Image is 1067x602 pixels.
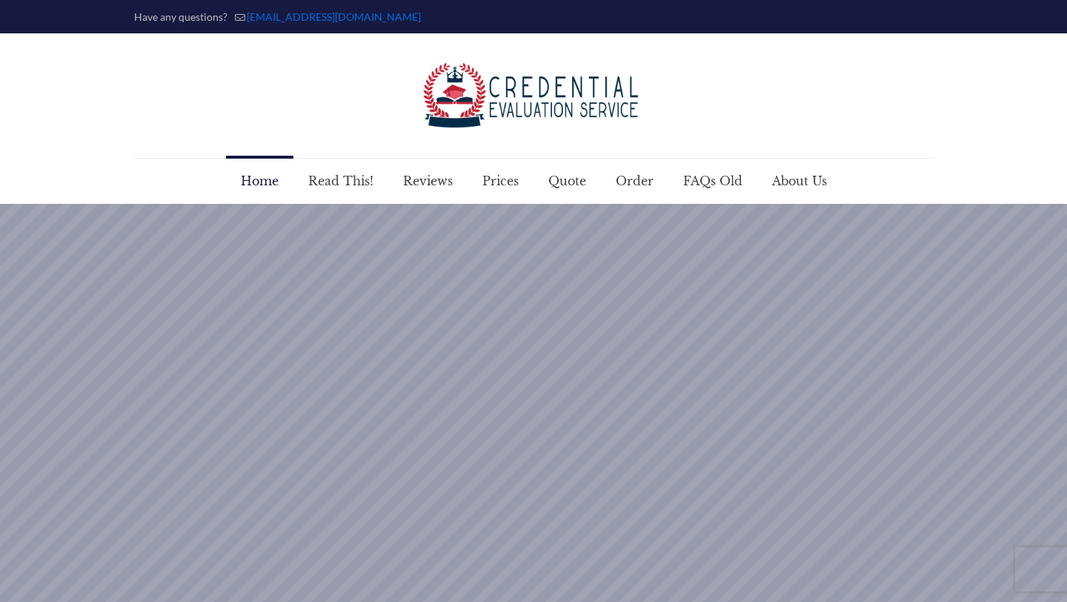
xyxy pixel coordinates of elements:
[422,33,645,158] a: Credential Evaluation Service
[601,159,668,203] a: Order
[422,63,645,128] img: logo-color
[293,159,388,203] a: Read This!
[226,159,293,203] a: Home
[468,159,533,203] a: Prices
[668,159,757,203] a: FAQs Old
[533,159,601,203] a: Quote
[226,159,842,203] nav: Main menu
[247,10,421,23] a: mail
[757,159,842,203] a: About Us
[388,159,468,203] a: Reviews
